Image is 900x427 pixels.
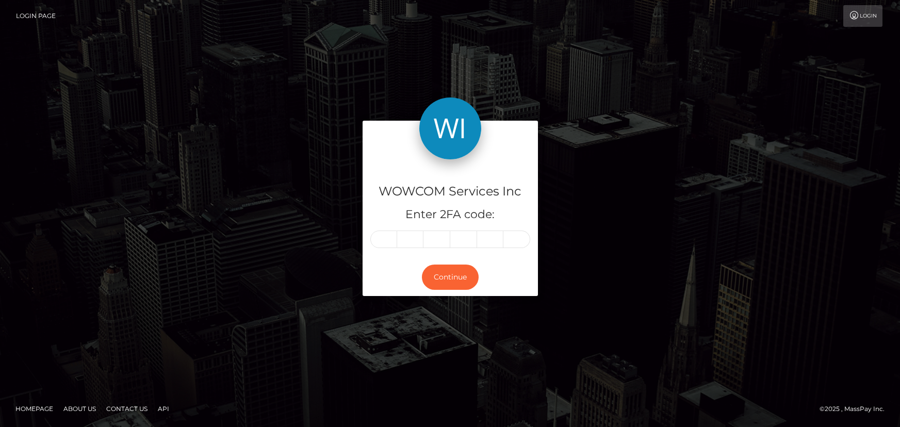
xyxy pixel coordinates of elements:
[59,401,100,417] a: About Us
[820,403,892,415] div: © 2025 , MassPay Inc.
[370,207,530,223] h5: Enter 2FA code:
[16,5,56,27] a: Login Page
[154,401,173,417] a: API
[102,401,152,417] a: Contact Us
[843,5,882,27] a: Login
[419,97,481,159] img: WOWCOM Services Inc
[370,183,530,201] h4: WOWCOM Services Inc
[11,401,57,417] a: Homepage
[422,265,479,290] button: Continue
